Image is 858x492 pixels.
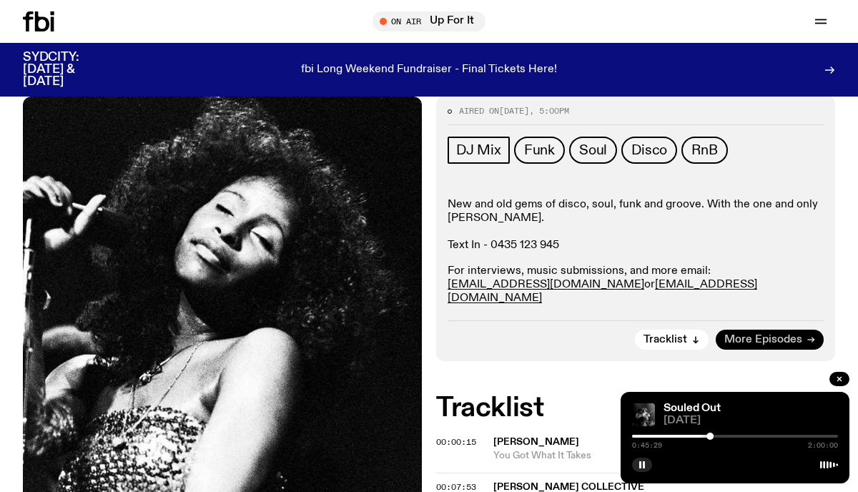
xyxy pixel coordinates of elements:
[632,442,662,449] span: 0:45:29
[448,279,644,290] a: [EMAIL_ADDRESS][DOMAIN_NAME]
[436,438,476,446] button: 00:00:15
[724,335,802,345] span: More Episodes
[436,436,476,448] span: 00:00:15
[456,142,501,158] span: DJ Mix
[524,142,555,158] span: Funk
[621,137,677,164] a: Disco
[493,482,644,492] span: [PERSON_NAME] Collective
[436,395,835,421] h2: Tracklist
[448,198,824,253] p: New and old gems of disco, soul, funk and groove. With the one and only [PERSON_NAME]. Text In - ...
[808,442,838,449] span: 2:00:00
[716,330,824,350] a: More Episodes
[23,51,114,88] h3: SYDCITY: [DATE] & [DATE]
[436,483,476,491] button: 00:07:53
[631,142,667,158] span: Disco
[529,105,569,117] span: , 5:00pm
[493,449,835,463] span: You Got What It Takes
[373,11,485,31] button: On AirUp For It
[569,137,617,164] a: Soul
[459,105,499,117] span: Aired on
[691,142,717,158] span: RnB
[514,137,565,164] a: Funk
[493,437,579,447] span: [PERSON_NAME]
[448,265,824,306] p: For interviews, music submissions, and more email: or
[579,142,607,158] span: Soul
[448,137,510,164] a: DJ Mix
[448,279,757,304] a: [EMAIL_ADDRESS][DOMAIN_NAME]
[643,335,687,345] span: Tracklist
[301,64,557,77] p: fbi Long Weekend Fundraiser - Final Tickets Here!
[681,137,727,164] a: RnB
[499,105,529,117] span: [DATE]
[635,330,709,350] button: Tracklist
[664,415,838,426] span: [DATE]
[664,403,721,414] a: Souled Out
